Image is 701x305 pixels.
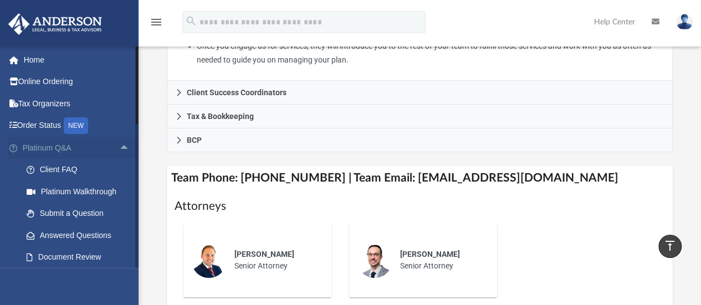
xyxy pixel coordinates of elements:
a: menu [150,21,163,29]
div: NEW [64,117,88,134]
a: Client FAQ [16,159,147,181]
i: search [185,15,197,27]
a: Tax Organizers [8,92,147,115]
a: vertical_align_top [658,235,682,258]
img: User Pic [676,14,693,30]
img: thumbnail [191,242,227,278]
a: Online Ordering [8,71,147,93]
a: Platinum Walkthrough [16,180,147,203]
a: Order StatusNEW [8,115,147,137]
li: Once you engage us for services, they will introduce you to the rest of your team to fulfill thos... [197,39,664,66]
a: Platinum Q&Aarrow_drop_up [8,137,147,159]
a: Home [8,49,147,71]
a: Answered Questions [16,224,147,246]
a: Submit a Question [16,203,147,225]
span: Tax & Bookkeeping [187,112,254,120]
span: BCP [187,136,202,144]
h1: Attorneys [175,198,666,214]
div: Senior Attorney [392,241,489,280]
a: Document Review [16,246,147,268]
div: Senior Attorney [227,241,324,280]
h4: Team Phone: [PHONE_NUMBER] | Team Email: [EMAIL_ADDRESS][DOMAIN_NAME] [167,166,673,190]
img: thumbnail [357,242,392,278]
i: vertical_align_top [663,239,677,252]
a: Tax & Bookkeeping [167,105,673,128]
img: Anderson Advisors Platinum Portal [5,13,105,35]
a: Client Success Coordinators [167,81,673,105]
span: Client Success Coordinators [187,89,286,96]
span: arrow_drop_up [119,137,141,159]
a: BCP [167,128,673,152]
i: menu [150,15,163,29]
span: [PERSON_NAME] [234,250,294,259]
span: [PERSON_NAME] [400,250,460,259]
